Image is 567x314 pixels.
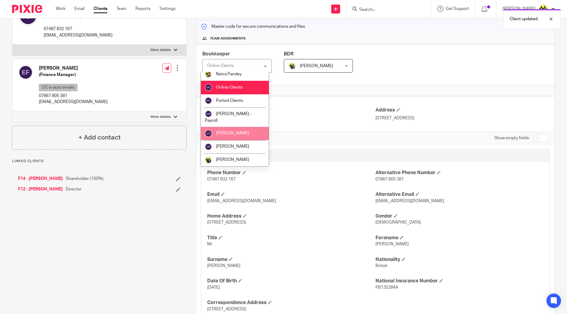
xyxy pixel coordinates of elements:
[289,62,296,70] img: Dennis-Starbridge.jpg
[300,64,333,68] span: [PERSON_NAME]
[216,144,249,149] span: [PERSON_NAME]
[216,131,249,135] span: [PERSON_NAME]
[375,115,549,121] p: [STREET_ADDRESS]
[207,191,375,198] h4: Email
[205,156,212,164] img: Yemi-Starbridge.jpg
[284,52,293,56] span: BDR
[39,93,108,99] p: 07867 805 381
[12,159,187,164] p: Linked clients
[66,176,103,182] span: Shareholder (100%)
[12,5,42,13] img: Pixie
[375,264,388,268] span: British
[18,186,63,192] a: F12 - [PERSON_NAME]
[216,72,242,76] span: Netra Pandey
[116,6,126,12] a: Team
[207,242,212,246] span: Mr
[205,143,212,150] img: svg%3E
[205,84,212,91] img: svg%3E
[205,112,252,123] span: [PERSON_NAME] - Payroll
[39,99,108,105] p: [EMAIL_ADDRESS][DOMAIN_NAME]
[375,213,544,219] h4: Gender
[375,278,544,284] h4: National Insurance Number
[201,24,305,30] p: Master code for secure communications and files
[205,110,212,118] img: svg%3E
[375,235,544,241] h4: Forename
[207,256,375,263] h4: Surname
[375,220,421,225] span: [DEMOGRAPHIC_DATA]
[207,285,220,290] span: [DATE]
[39,72,108,78] h5: (Finance Manager)
[205,97,212,104] img: svg%3E
[205,71,212,78] img: Netra-New-Starbridge-Yellow.jpg
[207,300,375,306] h4: Correspondence Address
[150,115,171,119] p: More details
[202,107,375,113] h4: Client type
[375,242,409,246] span: [PERSON_NAME]
[207,220,246,225] span: [STREET_ADDRESS]
[205,130,212,137] img: svg%3E
[66,186,81,192] span: Director
[135,6,150,12] a: Reports
[207,199,276,203] span: [EMAIL_ADDRESS][DOMAIN_NAME]
[375,285,398,290] span: PB135284A
[39,84,78,91] p: CC in auto emails
[216,85,242,89] span: Online Clients
[375,170,544,176] h4: Alternative Phone Number
[44,32,112,38] p: [EMAIL_ADDRESS][DOMAIN_NAME]
[207,177,236,181] span: 07487 832 167
[207,170,375,176] h4: Phone Number
[375,256,544,263] h4: Nationality
[160,6,176,12] a: Settings
[44,26,112,32] p: 07487 832 167
[207,278,375,284] h4: Date Of Birth
[494,135,529,141] label: Show empty fields
[150,48,171,52] p: More details
[510,16,538,22] p: Client updated.
[18,65,33,80] img: svg%3E
[539,4,548,14] img: Yemi-Starbridge.jpg
[202,52,230,56] span: Bookkeeper
[202,115,375,121] p: Limited company
[375,177,404,181] span: 07867 805 381
[216,99,243,103] span: Ported Clients
[202,136,375,140] h4: CUSTOM FIELDS
[216,158,249,162] span: [PERSON_NAME]
[56,6,65,12] a: Work
[210,36,246,41] span: Team assignments
[18,176,63,182] a: F14 - [PERSON_NAME]
[93,6,107,12] a: Clients
[375,107,549,113] h4: Address
[207,235,375,241] h4: Title
[207,307,246,311] span: [STREET_ADDRESS]
[375,199,444,203] span: [EMAIL_ADDRESS][DOMAIN_NAME]
[207,213,375,219] h4: Home Address
[74,6,84,12] a: Email
[39,65,108,71] h4: [PERSON_NAME]
[207,264,240,268] span: [PERSON_NAME]
[375,191,544,198] h4: Alternative Email
[78,133,121,142] h4: + Add contact
[207,64,234,68] div: Online Clients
